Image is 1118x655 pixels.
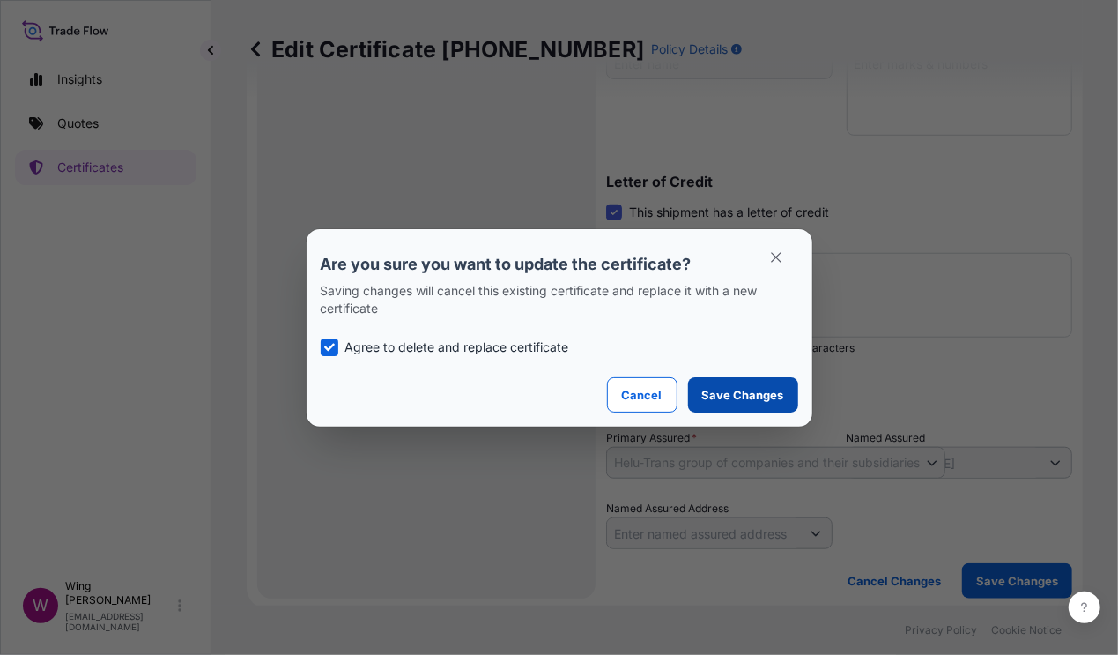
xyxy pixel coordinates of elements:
[321,254,798,275] p: Are you sure you want to update the certificate?
[702,386,784,404] p: Save Changes
[688,377,798,413] button: Save Changes
[321,282,798,317] p: Saving changes will cancel this existing certificate and replace it with a new certificate
[345,339,569,356] p: Agree to delete and replace certificate
[607,377,677,413] button: Cancel
[622,386,663,404] p: Cancel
